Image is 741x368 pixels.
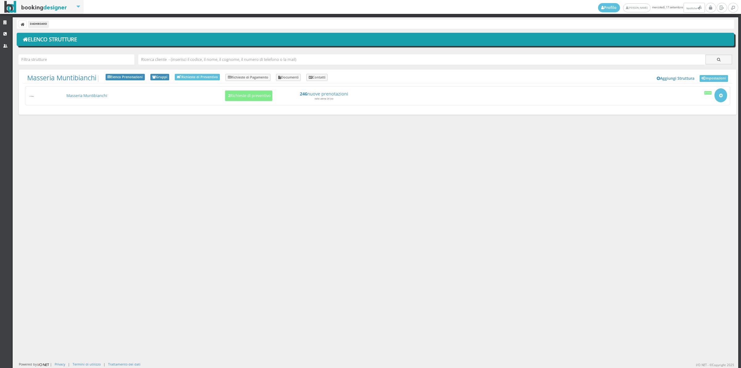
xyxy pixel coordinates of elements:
[277,91,371,96] h4: nuove prenotazioni
[27,73,96,82] a: Masseria Muntibianchi
[73,362,101,366] a: Termini di utilizzo
[103,362,105,366] div: |
[654,74,698,83] a: Aggiungi Struttura
[225,74,270,81] a: Richieste di Pagamento
[68,362,70,366] div: |
[226,93,271,98] h5: Richieste di preventivo
[28,21,48,27] li: Dashboard
[700,75,728,82] a: Impostazioni
[19,362,52,367] div: Powered by |
[19,54,134,65] input: Filtra strutture
[306,74,328,81] a: Contatti
[704,91,712,94] div: Attiva
[21,34,730,45] h1: Elenco Strutture
[138,54,706,65] input: Ricerca cliente - (inserisci il codice, il nome, il cognome, il numero di telefono o la mail)
[225,91,272,101] button: 2Richieste di preventivo
[37,362,50,367] img: ionet_small_logo.png
[684,3,705,13] button: Notifiche
[228,93,230,98] b: 2
[277,91,371,96] a: 246nuove prenotazioni
[4,1,67,13] img: BookingDesigner.com
[27,74,100,82] span: |
[598,3,706,13] span: mercoledì, 17 settembre
[623,3,651,12] a: [PERSON_NAME]
[150,74,170,81] a: Gruppi
[175,74,220,80] a: Richieste di Preventivo
[106,74,145,81] a: Elenco Prenotazioni
[66,93,107,98] a: Masseria Muntibianchi
[55,362,65,366] a: Privacy
[598,3,620,12] a: Profilo
[108,362,140,366] a: Trattamento dei dati
[300,91,307,97] strong: 246
[276,74,301,81] a: Documenti
[28,94,35,98] img: 56db488bc92111ef969d06d5a9c234c7_max100.png
[315,97,333,100] small: nelle ultime 24 ore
